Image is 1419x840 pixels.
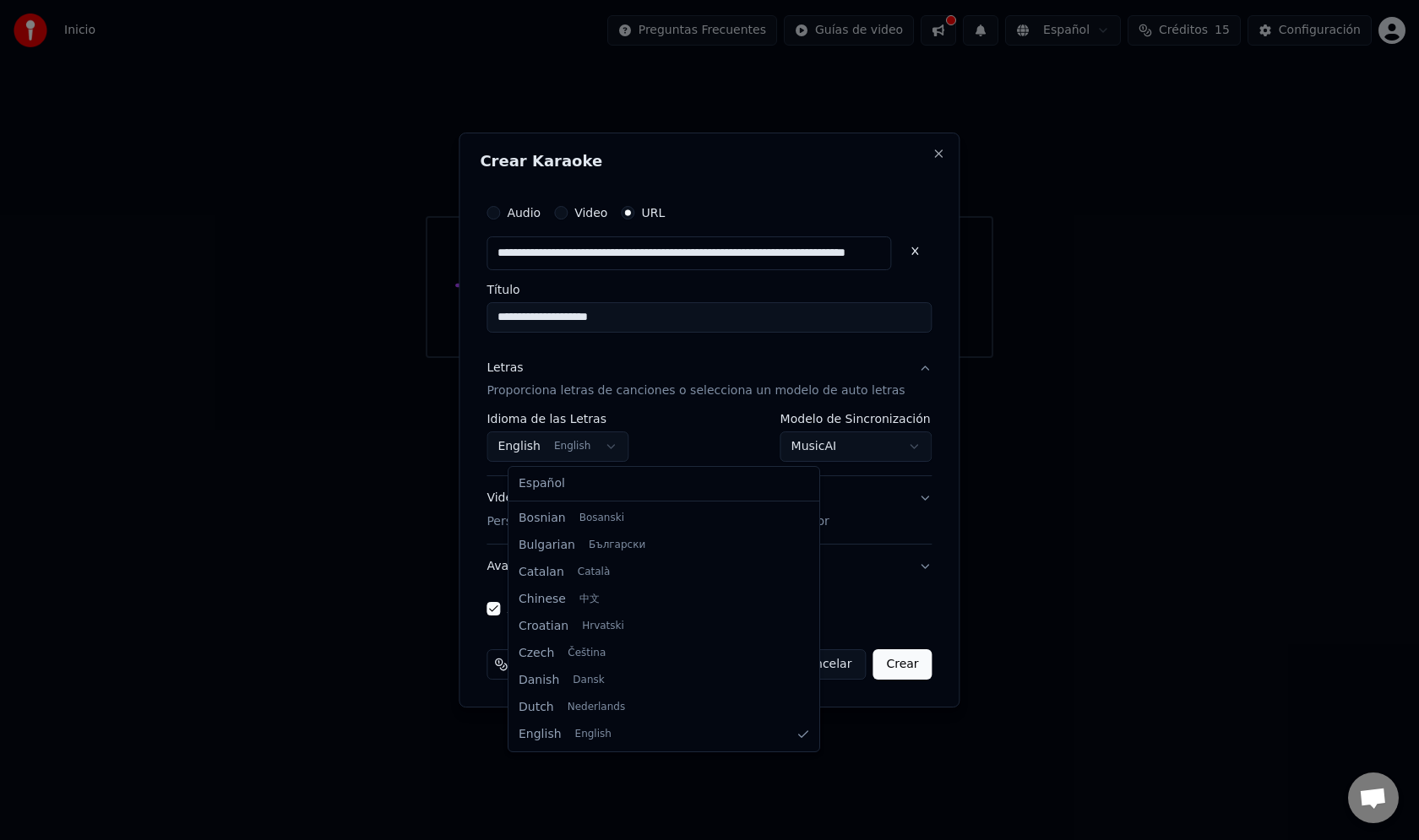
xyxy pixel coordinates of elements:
[519,618,568,635] span: Croatian
[519,699,554,716] span: Dutch
[568,647,606,660] span: Čeština
[575,728,612,741] span: English
[579,512,624,525] span: Bosanski
[568,701,625,714] span: Nederlands
[582,620,624,633] span: Hrvatski
[573,674,604,687] span: Dansk
[579,593,600,606] span: 中文
[519,645,554,662] span: Czech
[519,591,566,608] span: Chinese
[519,672,559,689] span: Danish
[578,566,610,579] span: Català
[519,510,566,527] span: Bosnian
[589,539,645,552] span: Български
[519,475,565,492] span: Español
[519,564,564,581] span: Catalan
[519,537,575,554] span: Bulgarian
[519,726,562,743] span: English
